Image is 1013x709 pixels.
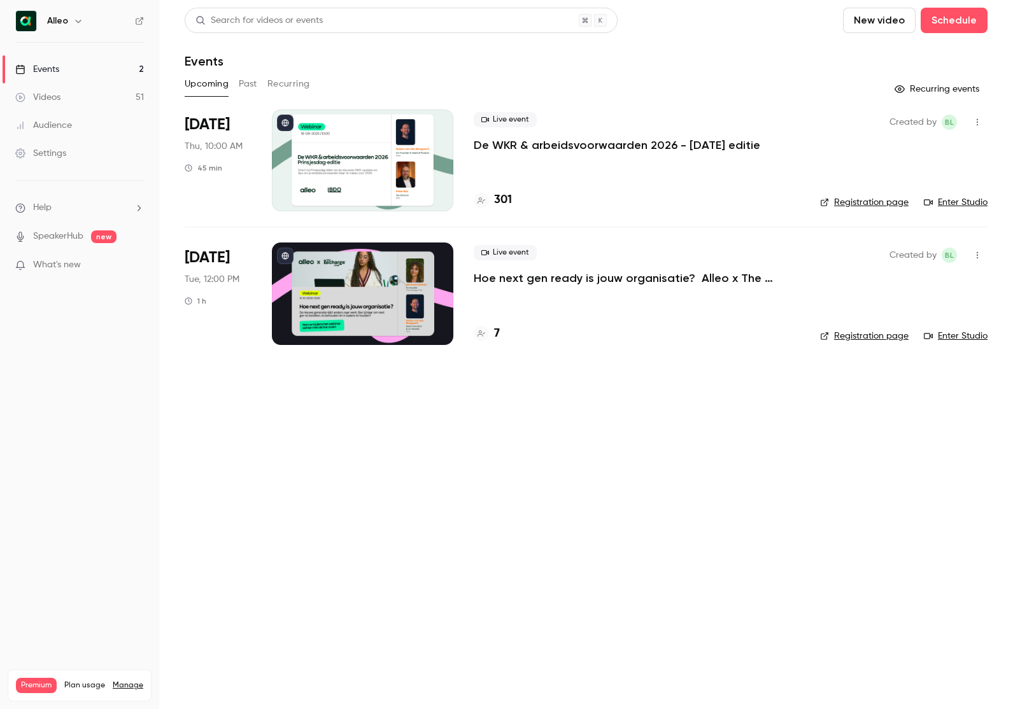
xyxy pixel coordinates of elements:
[820,196,909,209] a: Registration page
[113,680,143,691] a: Manage
[185,74,229,94] button: Upcoming
[474,325,500,342] a: 7
[921,8,988,33] button: Schedule
[33,258,81,272] span: What's new
[185,109,251,211] div: Sep 18 Thu, 10:00 AM (Europe/Amsterdam)
[474,112,537,127] span: Live event
[185,242,251,344] div: Oct 14 Tue, 12:00 PM (Europe/Amsterdam)
[15,147,66,160] div: Settings
[843,8,916,33] button: New video
[889,115,937,130] span: Created by
[64,680,105,691] span: Plan usage
[889,248,937,263] span: Created by
[185,296,206,306] div: 1 h
[239,74,257,94] button: Past
[945,248,954,263] span: BL
[185,163,222,173] div: 45 min
[474,245,537,260] span: Live event
[129,260,144,271] iframe: Noticeable Trigger
[185,273,239,286] span: Tue, 12:00 PM
[942,248,957,263] span: Bernice Lohr
[924,330,988,342] a: Enter Studio
[33,201,52,214] span: Help
[185,248,230,268] span: [DATE]
[945,115,954,130] span: BL
[494,192,512,209] h4: 301
[33,230,83,243] a: SpeakerHub
[474,270,800,286] a: Hoe next gen ready is jouw organisatie? Alleo x The Recharge Club
[924,196,988,209] a: Enter Studio
[185,53,223,69] h1: Events
[474,137,760,153] a: De WKR & arbeidsvoorwaarden 2026 - [DATE] editie
[185,140,243,153] span: Thu, 10:00 AM
[267,74,310,94] button: Recurring
[474,192,512,209] a: 301
[494,325,500,342] h4: 7
[942,115,957,130] span: Bernice Lohr
[15,63,59,76] div: Events
[195,14,323,27] div: Search for videos or events
[47,15,68,27] h6: Alleo
[15,201,144,214] li: help-dropdown-opener
[820,330,909,342] a: Registration page
[15,91,60,104] div: Videos
[91,230,117,243] span: new
[15,119,72,132] div: Audience
[16,11,36,31] img: Alleo
[889,79,988,99] button: Recurring events
[185,115,230,135] span: [DATE]
[16,678,57,693] span: Premium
